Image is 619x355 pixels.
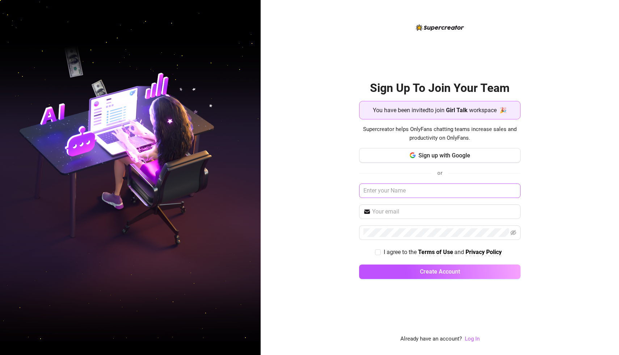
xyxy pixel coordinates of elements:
[437,170,442,176] span: or
[373,106,445,115] span: You have been invited to join
[465,335,480,343] a: Log In
[359,81,521,96] h2: Sign Up To Join Your Team
[372,207,516,216] input: Your email
[418,249,453,255] strong: Terms of Use
[418,152,470,159] span: Sign up with Google
[400,335,462,343] span: Already have an account?
[384,249,418,255] span: I agree to the
[359,125,521,142] span: Supercreator helps OnlyFans chatting teams increase sales and productivity on OnlyFans.
[454,249,466,255] span: and
[359,265,521,279] button: Create Account
[466,249,502,256] a: Privacy Policy
[466,249,502,255] strong: Privacy Policy
[416,24,464,31] img: logo-BBDzfeDw.svg
[420,268,460,275] span: Create Account
[465,335,480,342] a: Log In
[510,230,516,236] span: eye-invisible
[446,107,468,114] strong: Girl Talk
[469,106,507,115] span: workspace 🎉
[359,148,521,162] button: Sign up with Google
[359,183,521,198] input: Enter your Name
[418,249,453,256] a: Terms of Use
